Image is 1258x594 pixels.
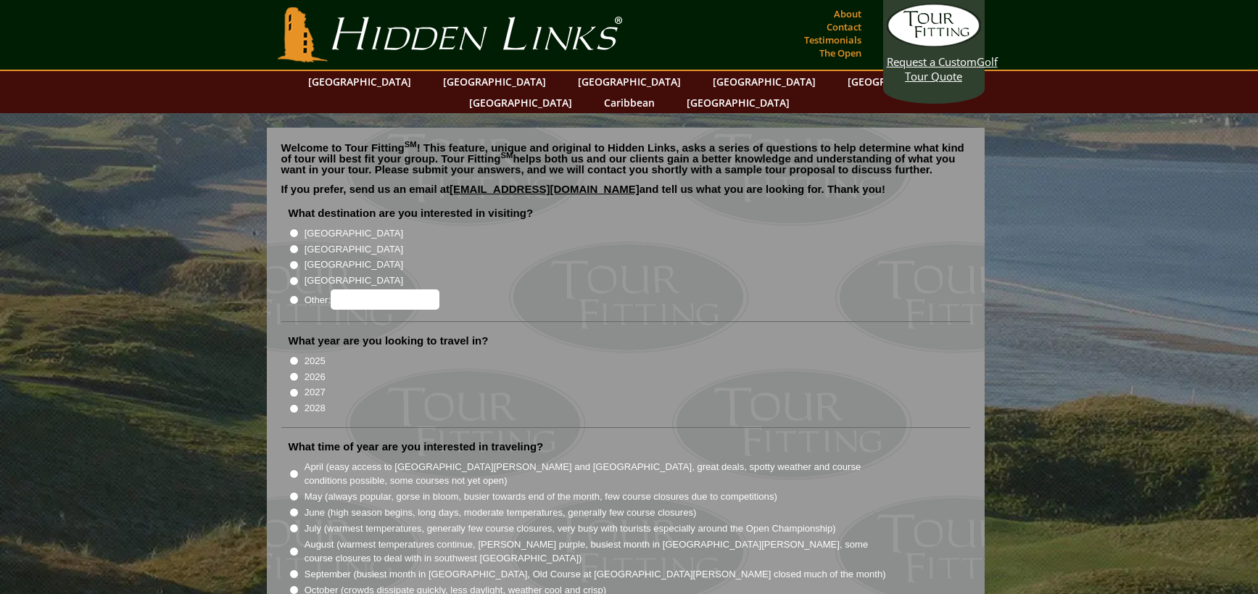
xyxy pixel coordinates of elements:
label: May (always popular, gorse in bloom, busier towards end of the month, few course closures due to ... [305,490,777,504]
label: Other: [305,289,439,310]
label: August (warmest temperatures continue, [PERSON_NAME] purple, busiest month in [GEOGRAPHIC_DATA][P... [305,537,887,566]
a: The Open [816,43,865,63]
p: Welcome to Tour Fitting ! This feature, unique and original to Hidden Links, asks a series of que... [281,142,970,175]
a: Caribbean [597,92,662,113]
a: [GEOGRAPHIC_DATA] [840,71,958,92]
a: Contact [823,17,865,37]
a: [GEOGRAPHIC_DATA] [571,71,688,92]
sup: SM [501,151,513,160]
a: [GEOGRAPHIC_DATA] [705,71,823,92]
input: Other: [331,289,439,310]
a: [EMAIL_ADDRESS][DOMAIN_NAME] [450,183,640,195]
label: 2025 [305,354,326,368]
label: What destination are you interested in visiting? [289,206,534,220]
a: [GEOGRAPHIC_DATA] [436,71,553,92]
a: [GEOGRAPHIC_DATA] [301,71,418,92]
label: 2028 [305,401,326,416]
label: [GEOGRAPHIC_DATA] [305,257,403,272]
label: What time of year are you interested in traveling? [289,440,544,454]
label: 2027 [305,385,326,400]
label: [GEOGRAPHIC_DATA] [305,273,403,288]
label: April (easy access to [GEOGRAPHIC_DATA][PERSON_NAME] and [GEOGRAPHIC_DATA], great deals, spotty w... [305,460,887,488]
label: What year are you looking to travel in? [289,334,489,348]
span: Request a Custom [887,54,977,69]
a: About [830,4,865,24]
a: Testimonials [800,30,865,50]
sup: SM [405,140,417,149]
a: [GEOGRAPHIC_DATA] [679,92,797,113]
p: If you prefer, send us an email at and tell us what you are looking for. Thank you! [281,183,970,205]
label: September (busiest month in [GEOGRAPHIC_DATA], Old Course at [GEOGRAPHIC_DATA][PERSON_NAME] close... [305,567,886,582]
label: June (high season begins, long days, moderate temperatures, generally few course closures) [305,506,697,520]
label: 2026 [305,370,326,384]
label: [GEOGRAPHIC_DATA] [305,242,403,257]
label: [GEOGRAPHIC_DATA] [305,226,403,241]
label: July (warmest temperatures, generally few course closures, very busy with tourists especially aro... [305,521,836,536]
a: [GEOGRAPHIC_DATA] [462,92,579,113]
a: Request a CustomGolf Tour Quote [887,4,981,83]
